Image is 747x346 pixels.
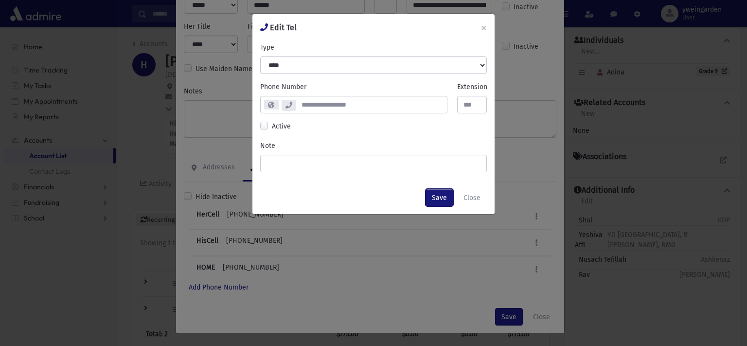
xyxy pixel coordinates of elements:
label: Note [260,141,275,151]
label: Active [272,121,291,133]
button: × [473,14,495,41]
label: Phone Number [260,82,306,92]
button: Close [457,189,487,206]
label: Type [260,42,274,53]
h6: Edit Tel [260,22,297,34]
label: Extension [457,82,487,92]
button: Save [426,189,453,206]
